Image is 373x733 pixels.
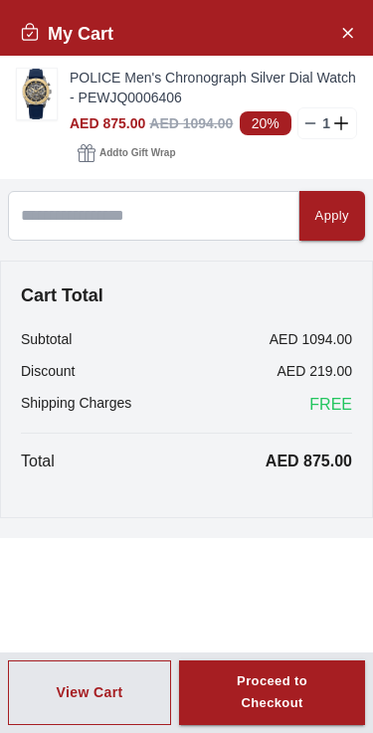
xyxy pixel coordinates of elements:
span: FREE [309,393,352,417]
div: Proceed to Checkout [215,670,329,716]
span: AED 875.00 [70,115,145,131]
p: Discount [21,361,75,381]
p: AED 875.00 [266,450,352,473]
div: Apply [315,205,349,228]
p: AED 1094.00 [270,329,352,349]
button: Close Account [331,16,363,48]
span: 20% [240,111,291,135]
p: Subtotal [21,329,72,349]
button: Apply [299,191,365,241]
button: Proceed to Checkout [179,660,365,726]
p: AED 219.00 [278,361,353,381]
p: Total [21,450,55,473]
h2: My Cart [20,20,113,48]
a: POLICE Men's Chronograph Silver Dial Watch - PEWJQ0006406 [70,68,357,107]
button: Addto Gift Wrap [70,139,183,167]
div: View Cart [56,682,122,702]
button: View Cart [8,660,171,726]
h4: Cart Total [21,281,352,309]
p: Shipping Charges [21,393,131,417]
img: ... [17,69,57,119]
p: 1 [318,113,334,133]
span: Add to Gift Wrap [99,143,175,163]
span: AED 1094.00 [149,115,233,131]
